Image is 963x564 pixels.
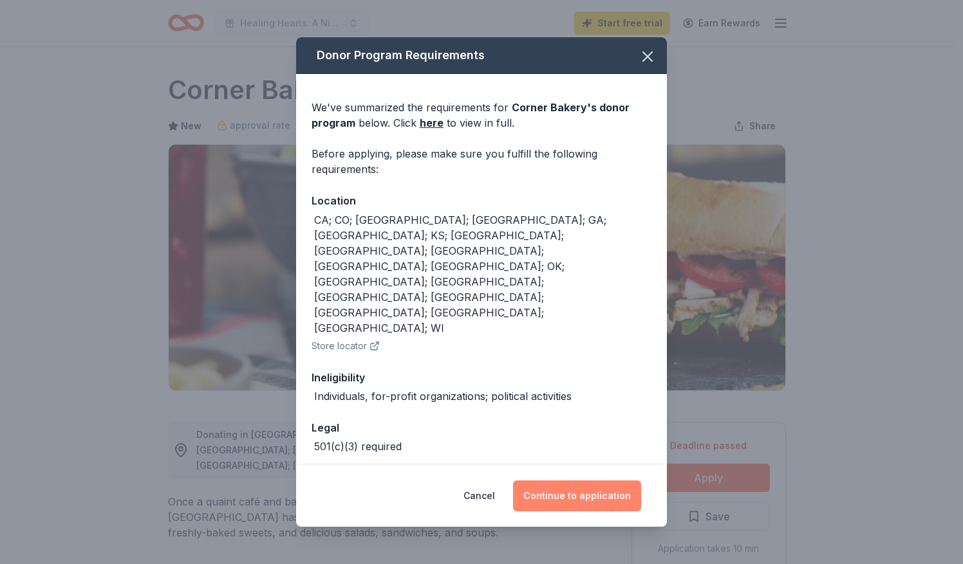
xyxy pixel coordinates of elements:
[312,369,651,386] div: Ineligibility
[314,388,572,404] div: Individuals, for-profit organizations; political activities
[314,439,402,454] div: 501(c)(3) required
[312,146,651,177] div: Before applying, please make sure you fulfill the following requirements:
[312,192,651,209] div: Location
[420,115,444,131] a: here
[312,338,380,354] button: Store locator
[513,480,641,511] button: Continue to application
[314,212,651,336] div: CA; CO; [GEOGRAPHIC_DATA]; [GEOGRAPHIC_DATA]; GA; [GEOGRAPHIC_DATA]; KS; [GEOGRAPHIC_DATA]; [GEOG...
[296,37,667,74] div: Donor Program Requirements
[463,480,495,511] button: Cancel
[312,419,651,436] div: Legal
[312,100,651,131] div: We've summarized the requirements for below. Click to view in full.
